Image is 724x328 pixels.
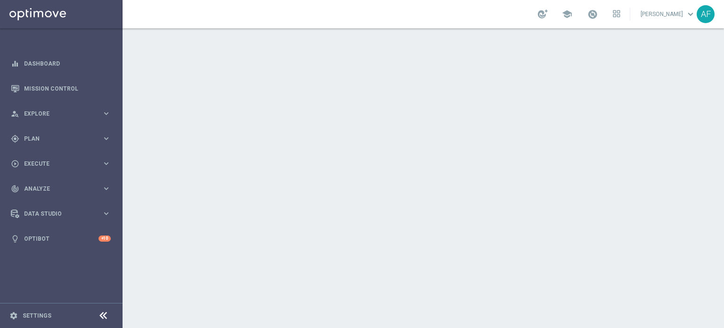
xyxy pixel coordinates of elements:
span: Explore [24,111,102,117]
span: keyboard_arrow_down [685,9,696,19]
span: Data Studio [24,211,102,217]
button: gps_fixed Plan keyboard_arrow_right [10,135,111,143]
button: play_circle_outline Execute keyboard_arrow_right [10,160,111,168]
span: Plan [24,136,102,142]
i: equalizer [11,59,19,68]
a: [PERSON_NAME]keyboard_arrow_down [640,7,697,21]
div: Execute [11,160,102,168]
div: AF [697,5,715,23]
i: gps_fixed [11,135,19,143]
div: Mission Control [11,76,111,101]
button: equalizer Dashboard [10,60,111,67]
i: keyboard_arrow_right [102,109,111,118]
div: Explore [11,109,102,118]
div: Data Studio [11,210,102,218]
span: Execute [24,161,102,167]
button: Mission Control [10,85,111,93]
div: Analyze [11,185,102,193]
a: Dashboard [24,51,111,76]
div: Dashboard [11,51,111,76]
i: person_search [11,109,19,118]
div: +10 [99,235,111,242]
button: Data Studio keyboard_arrow_right [10,210,111,218]
span: Analyze [24,186,102,192]
a: Optibot [24,226,99,251]
button: track_changes Analyze keyboard_arrow_right [10,185,111,193]
i: keyboard_arrow_right [102,184,111,193]
span: school [562,9,572,19]
button: person_search Explore keyboard_arrow_right [10,110,111,118]
button: lightbulb Optibot +10 [10,235,111,243]
a: Settings [23,313,51,319]
i: keyboard_arrow_right [102,134,111,143]
i: play_circle_outline [11,160,19,168]
div: Optibot [11,226,111,251]
i: keyboard_arrow_right [102,159,111,168]
i: lightbulb [11,235,19,243]
i: track_changes [11,185,19,193]
i: settings [9,311,18,320]
a: Mission Control [24,76,111,101]
div: Plan [11,135,102,143]
i: keyboard_arrow_right [102,209,111,218]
